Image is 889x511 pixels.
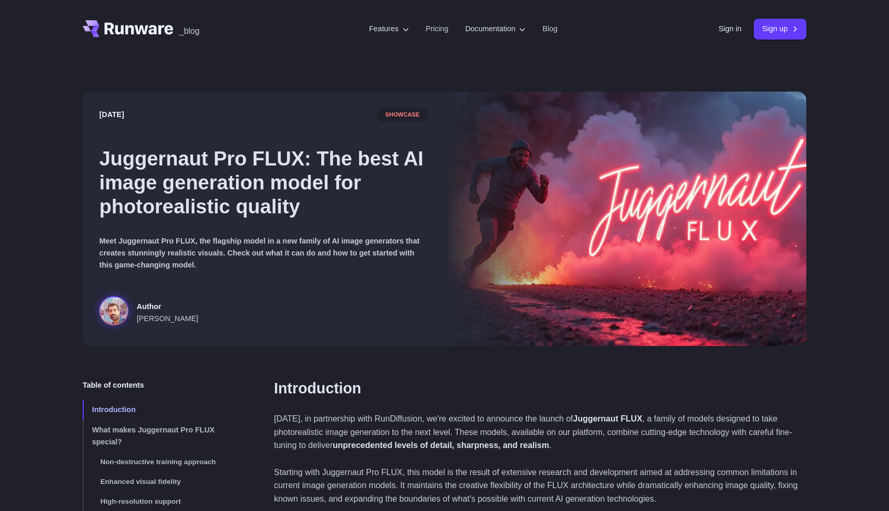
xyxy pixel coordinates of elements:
[274,412,806,452] p: [DATE], in partnership with RunDiffusion, we're excited to announce the launch of , a family of m...
[99,235,428,271] p: Meet Juggernaut Pro FLUX, the flagship model in a new family of AI image generators that creates ...
[83,20,173,37] a: Go to /
[369,23,409,35] label: Features
[83,379,144,391] span: Table of contents
[99,147,428,219] h1: Juggernaut Pro FLUX: The best AI image generation model for photorealistic quality
[83,400,241,420] a: Introduction
[333,441,549,450] strong: unprecedented levels of detail, sharpness, and realism
[83,452,241,472] a: Non-destructive training approach
[83,472,241,492] a: Enhanced visual fidelity
[100,478,181,486] span: Enhanced visual fidelity
[137,313,198,325] span: [PERSON_NAME]
[542,23,557,35] a: Blog
[179,27,200,35] span: _blog
[465,23,526,35] label: Documentation
[426,23,449,35] a: Pricing
[100,497,181,505] span: High-resolution support
[83,420,241,452] a: What makes Juggernaut Pro FLUX special?
[444,92,806,346] img: creative ad image of powerful runner leaving a trail of pink smoke and sparks, speed, lights floa...
[92,426,215,446] span: What makes Juggernaut Pro FLUX special?
[377,108,428,122] span: showcase
[99,109,124,121] time: [DATE]
[99,296,198,329] a: creative ad image of powerful runner leaving a trail of pink smoke and sparks, speed, lights floa...
[137,301,198,313] span: Author
[718,23,741,35] a: Sign in
[100,458,216,466] span: Non-destructive training approach
[92,405,136,414] span: Introduction
[754,19,806,39] a: Sign up
[274,379,361,398] a: Introduction
[274,466,806,506] p: Starting with Juggernaut Pro FLUX, this model is the result of extensive research and development...
[573,414,642,423] strong: Juggernaut FLUX
[179,20,200,37] a: _blog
